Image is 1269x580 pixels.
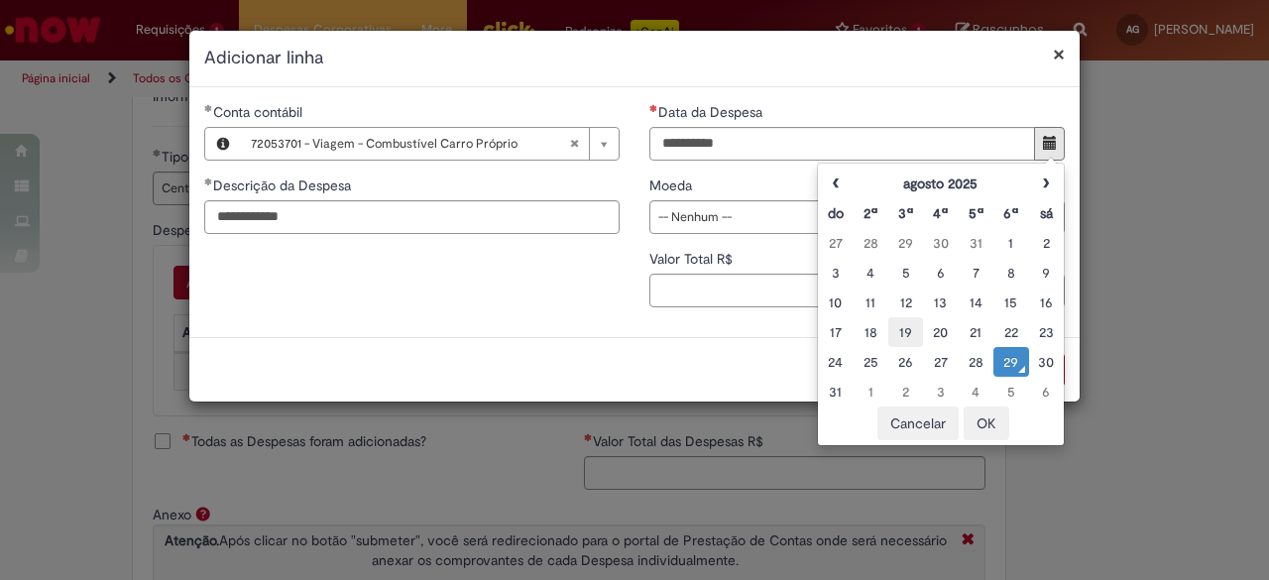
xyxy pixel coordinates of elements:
[928,322,953,342] div: 20 August 2025 Wednesday
[893,292,918,312] div: 12 August 2025 Tuesday
[1029,198,1064,228] th: Sábado
[923,198,958,228] th: Quarta-feira
[251,128,569,160] span: 72053701 - Viagem - Combustível Carro Próprio
[649,104,658,112] span: Necessários
[823,263,848,283] div: 03 August 2025 Sunday
[998,292,1023,312] div: 15 August 2025 Friday
[823,382,848,402] div: 31 August 2025 Sunday
[649,250,737,268] span: Valor Total R$
[998,322,1023,342] div: 22 August 2025 Friday
[204,177,213,185] span: Obrigatório Preenchido
[998,382,1023,402] div: 05 September 2025 Friday
[858,233,882,253] div: 28 July 2025 Monday
[204,104,213,112] span: Obrigatório Preenchido
[893,382,918,402] div: 02 September 2025 Tuesday
[858,382,882,402] div: 01 September 2025 Monday
[858,322,882,342] div: 18 August 2025 Monday
[204,46,1065,71] h2: Adicionar linha
[1053,44,1065,64] button: Fechar modal
[1034,263,1059,283] div: 09 August 2025 Saturday
[893,352,918,372] div: 26 August 2025 Tuesday
[959,198,993,228] th: Quinta-feira
[964,406,1009,440] button: OK
[998,263,1023,283] div: 08 August 2025 Friday
[928,263,953,283] div: 06 August 2025 Wednesday
[649,127,1035,161] input: Data da Despesa
[823,322,848,342] div: 17 August 2025 Sunday
[928,382,953,402] div: 03 September 2025 Wednesday
[204,200,620,234] input: Descrição da Despesa
[1034,382,1059,402] div: 06 September 2025 Saturday
[1034,322,1059,342] div: 23 August 2025 Saturday
[817,163,1065,446] div: Escolher data
[1034,233,1059,253] div: 02 August 2025 Saturday
[893,322,918,342] div: 19 August 2025 Tuesday
[858,263,882,283] div: 04 August 2025 Monday
[998,233,1023,253] div: 01 August 2025 Friday
[893,263,918,283] div: 05 August 2025 Tuesday
[964,292,988,312] div: 14 August 2025 Thursday
[964,352,988,372] div: 28 August 2025 Thursday
[928,233,953,253] div: 30 July 2025 Wednesday
[559,128,589,160] abbr: Limpar campo Conta contábil
[893,233,918,253] div: 29 July 2025 Tuesday
[205,128,241,160] button: Conta contábil, Visualizar este registro 72053701 - Viagem - Combustível Carro Próprio
[858,292,882,312] div: 11 August 2025 Monday
[823,352,848,372] div: 24 August 2025 Sunday
[818,169,853,198] th: Mês anterior
[993,198,1028,228] th: Sexta-feira
[888,198,923,228] th: Terça-feira
[658,103,766,121] span: Data da Despesa
[964,263,988,283] div: 07 August 2025 Thursday
[928,352,953,372] div: 27 August 2025 Wednesday
[1029,169,1064,198] th: Próximo mês
[658,201,1024,233] span: -- Nenhum --
[877,406,959,440] button: Cancelar
[213,176,355,194] span: Descrição da Despesa
[213,103,306,121] span: Necessários - Conta contábil
[1034,127,1065,161] button: Mostrar calendário para Data da Despesa
[858,352,882,372] div: 25 August 2025 Monday
[818,198,853,228] th: Domingo
[853,169,1028,198] th: agosto 2025. Alternar mês
[823,292,848,312] div: 10 August 2025 Sunday
[964,382,988,402] div: 04 September 2025 Thursday
[998,352,1023,372] div: O seletor de data foi aberto.29 August 2025 Friday
[853,198,887,228] th: Segunda-feira
[241,128,619,160] a: 72053701 - Viagem - Combustível Carro PróprioLimpar campo Conta contábil
[649,274,1065,307] input: Valor Total R$
[964,322,988,342] div: 21 August 2025 Thursday
[823,233,848,253] div: 27 July 2025 Sunday
[1034,292,1059,312] div: 16 August 2025 Saturday
[1034,352,1059,372] div: 30 August 2025 Saturday
[928,292,953,312] div: 13 August 2025 Wednesday
[964,233,988,253] div: 31 July 2025 Thursday
[649,176,696,194] span: Moeda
